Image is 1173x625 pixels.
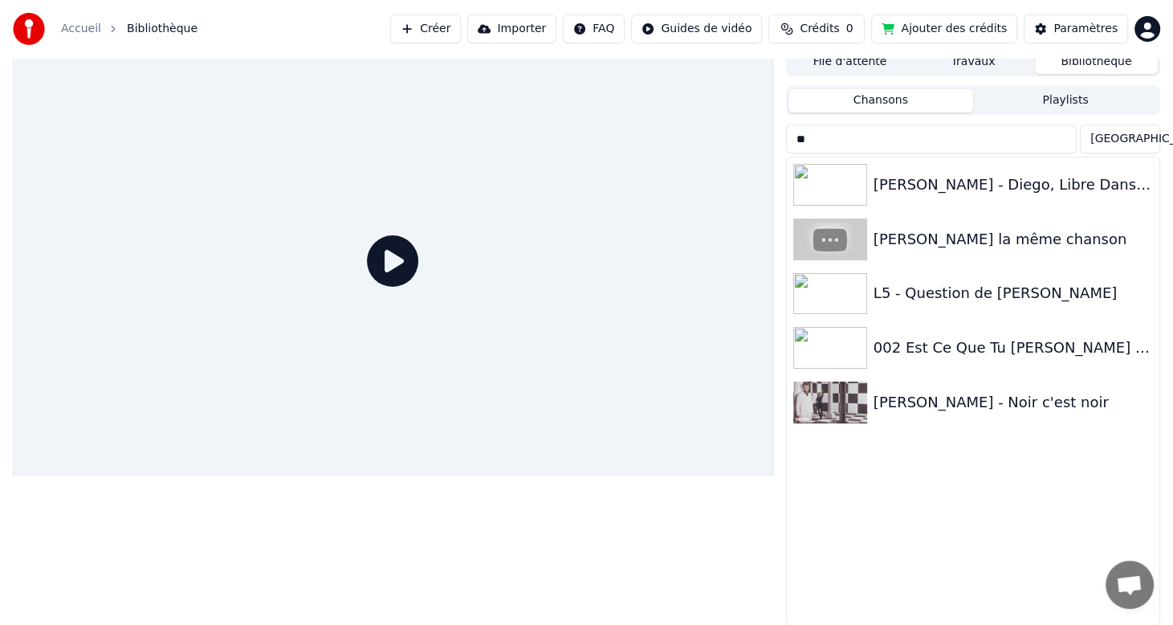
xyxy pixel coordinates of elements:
[768,14,865,43] button: Crédits0
[846,21,853,37] span: 0
[631,14,762,43] button: Guides de vidéo
[563,14,625,43] button: FAQ
[800,21,839,37] span: Crédits
[871,14,1017,43] button: Ajouter des crédits
[127,21,198,37] span: Bibliothèque
[1053,21,1118,37] div: Paramètres
[467,14,556,43] button: Importer
[874,228,1153,251] div: [PERSON_NAME] la même chanson
[911,51,1034,74] button: Travaux
[973,89,1158,112] button: Playlists
[1106,561,1154,609] div: Ouvrir le chat
[874,282,1153,304] div: L5 - Question de [PERSON_NAME]
[788,51,911,74] button: File d'attente
[13,13,45,45] img: youka
[874,391,1153,414] div: [PERSON_NAME] - Noir c'est noir
[1035,51,1158,74] button: Bibliothèque
[61,21,101,37] a: Accueil
[788,89,973,112] button: Chansons
[874,337,1153,359] div: 002 Est Ce Que Tu [PERSON_NAME] Pour Les Vacances KARAOKE - [PERSON_NAME] & [PERSON_NAME]
[874,174,1153,196] div: [PERSON_NAME] - Diego, Libre Dans Sa Tête (Clip Officiel Remasterisé)
[390,14,461,43] button: Créer
[1024,14,1128,43] button: Paramètres
[61,21,198,37] nav: breadcrumb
